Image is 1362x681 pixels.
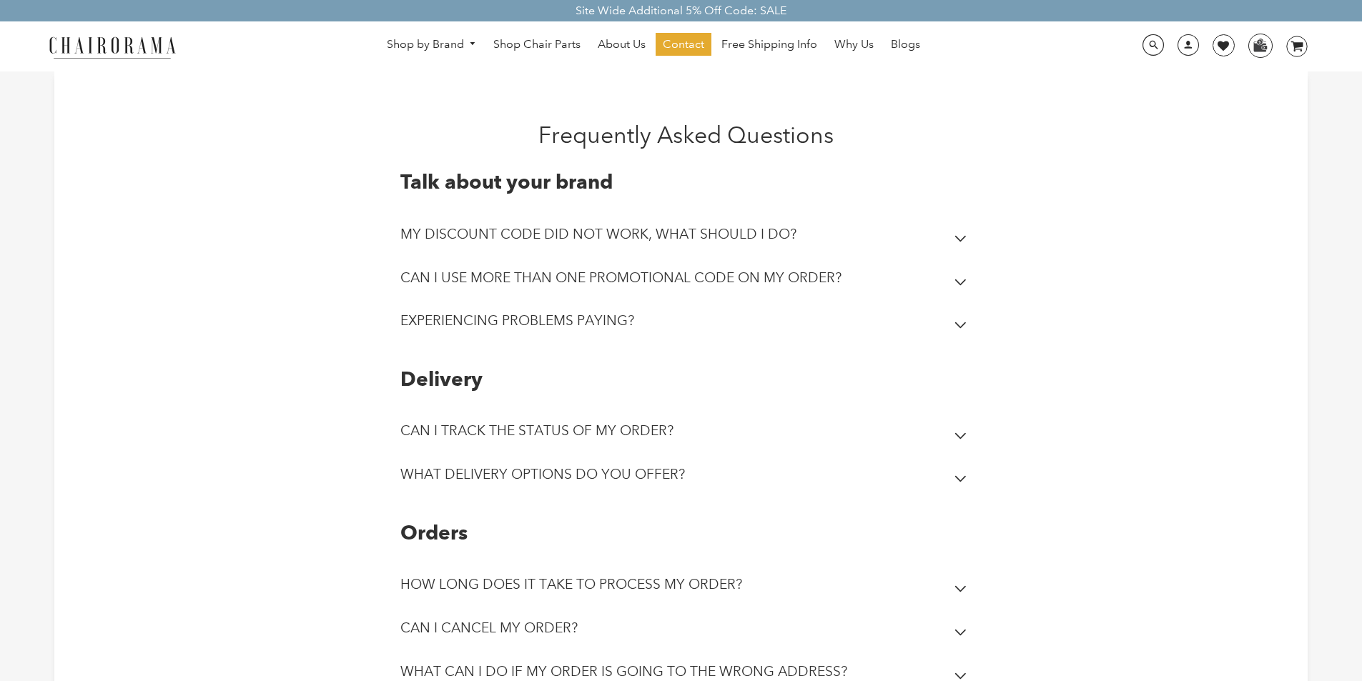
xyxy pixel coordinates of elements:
[41,34,184,59] img: chairorama
[400,620,578,636] h2: CAN I CANCEL MY ORDER?
[400,576,742,592] h2: HOW LONG DOES IT TAKE TO PROCESS MY ORDER?
[891,37,920,52] span: Blogs
[721,37,817,52] span: Free Shipping Info
[400,456,972,499] summary: WHAT DELIVERY OPTIONS DO YOU OFFER?
[274,121,1098,149] h1: Frequently Asked Questions
[486,33,588,56] a: Shop Chair Parts
[400,610,972,653] summary: CAN I CANCEL MY ORDER?
[400,226,796,242] h2: MY DISCOUNT CODE DID NOT WORK, WHAT SHOULD I DO?
[1249,34,1271,56] img: WhatsApp_Image_2024-07-12_at_16.23.01.webp
[245,33,1062,59] nav: DesktopNavigation
[400,269,842,286] h2: CAN I USE MORE THAN ONE PROMOTIONAL CODE ON MY ORDER?
[884,33,927,56] a: Blogs
[714,33,824,56] a: Free Shipping Info
[834,37,874,52] span: Why Us
[400,259,972,303] summary: CAN I USE MORE THAN ONE PROMOTIONAL CODE ON MY ORDER?
[827,33,881,56] a: Why Us
[400,521,972,545] h2: Orders
[400,302,972,346] summary: EXPERIENCING PROBLEMS PAYING?
[400,170,972,194] h2: Talk about your brand
[400,466,685,482] h2: WHAT DELIVERY OPTIONS DO YOU OFFER?
[400,663,847,680] h2: WHAT CAN I DO IF MY ORDER IS GOING TO THE WRONG ADDRESS?
[598,37,646,52] span: About Us
[400,367,972,392] h2: Delivery
[591,33,653,56] a: About Us
[493,37,581,52] span: Shop Chair Parts
[400,412,972,456] summary: CAN I TRACK THE STATUS OF MY ORDER?
[400,566,972,610] summary: HOW LONG DOES IT TAKE TO PROCESS MY ORDER?
[400,422,673,439] h2: CAN I TRACK THE STATUS OF MY ORDER?
[400,216,972,259] summary: MY DISCOUNT CODE DID NOT WORK, WHAT SHOULD I DO?
[663,37,704,52] span: Contact
[656,33,711,56] a: Contact
[400,312,634,329] h2: EXPERIENCING PROBLEMS PAYING?
[380,34,484,56] a: Shop by Brand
